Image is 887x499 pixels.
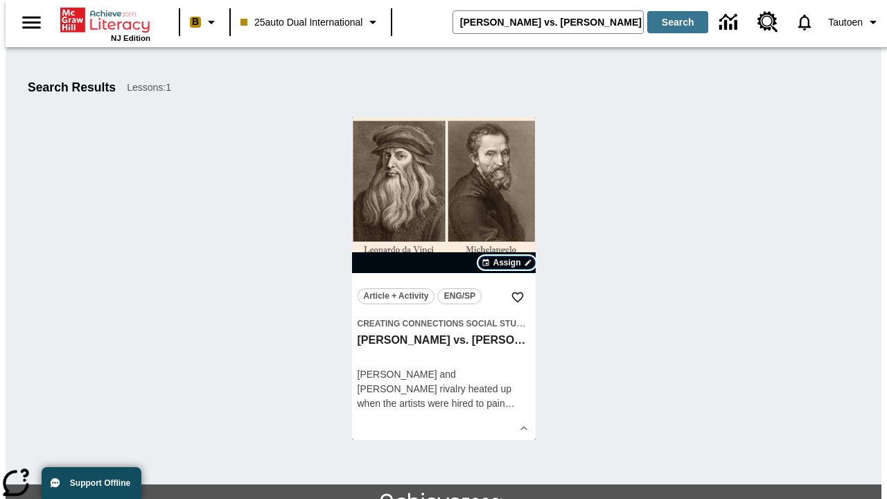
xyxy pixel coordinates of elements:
div: [PERSON_NAME] and [PERSON_NAME] rivalry heated up when the artists were hired to pai [358,367,530,411]
button: ENG/SP [437,288,482,304]
input: search field [453,11,643,33]
h1: Search Results [28,80,116,95]
span: n [500,398,505,409]
span: Lessons : 1 [127,80,171,95]
span: B [192,13,199,30]
button: Profile/Settings [823,10,887,35]
h3: Michelangelo vs. Leonardo [358,333,530,348]
button: Assign Choose Dates [478,256,535,270]
span: … [505,398,515,409]
button: Boost Class color is peach. Change class color [184,10,225,35]
button: Search [647,11,708,33]
div: lesson details [352,117,536,440]
div: Home [60,5,150,42]
span: 25auto Dual International [240,15,362,30]
button: Add to Favorites [505,285,530,310]
span: Creating Connections Social Studies [358,319,536,329]
span: Support Offline [70,478,130,488]
span: Article + Activity [364,289,429,304]
button: Support Offline [42,467,141,499]
a: Home [60,6,150,34]
button: Class: 25auto Dual International, Select your class [235,10,387,35]
a: Data Center [711,3,749,42]
button: Show Details [513,418,534,439]
a: Resource Center, Will open in new tab [749,3,787,41]
span: Tautoen [828,15,863,30]
span: Topic: Creating Connections Social Studies/World History II [358,316,530,331]
span: Assign [493,256,520,269]
span: NJ Edition [111,34,150,42]
a: Notifications [787,4,823,40]
button: Article + Activity [358,288,435,304]
span: ENG/SP [444,289,475,304]
button: Open side menu [11,2,52,43]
